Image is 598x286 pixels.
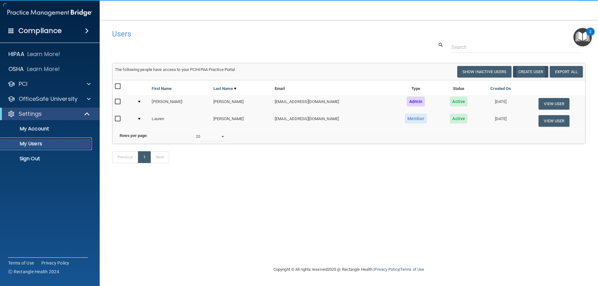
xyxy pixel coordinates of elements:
[450,114,467,124] span: Active
[374,267,399,272] a: Privacy Policy
[400,267,424,272] a: Terms of Use
[272,80,392,95] th: Email
[7,80,91,88] a: PCI
[407,96,425,106] span: Admin
[573,28,592,46] button: Open Resource Center, 2 new notifications
[213,85,236,92] a: Last Name
[539,98,569,110] button: View User
[4,141,89,147] p: My Users
[18,26,62,35] h4: Compliance
[211,112,272,129] td: [PERSON_NAME]
[19,95,78,103] p: OfficeSafe University
[19,80,27,88] p: PCI
[478,112,523,129] td: [DATE]
[150,151,169,163] a: Next
[589,32,591,40] div: 2
[513,66,548,77] button: Create User
[7,110,90,118] a: Settings
[138,151,151,163] a: 1
[539,115,569,127] button: View User
[451,41,581,53] input: Search
[8,65,24,73] p: OSHA
[490,242,591,267] iframe: Drift Widget Chat Controller
[115,67,235,72] span: The following people have access to your PCIHIPAA Practice Portal
[120,133,148,138] b: Rows per page:
[8,269,59,275] span: Ⓒ Rectangle Health 2024
[112,30,384,38] h4: Users
[4,156,89,162] p: Sign Out
[457,66,511,77] button: Show Inactive Users
[211,95,272,112] td: [PERSON_NAME]
[149,112,211,129] td: Lauren
[41,260,69,266] a: Privacy Policy
[550,66,583,77] a: Export All
[392,80,439,95] th: Type
[235,260,463,279] div: Copyright © All rights reserved 2025 @ Rectangle Health | |
[27,65,60,73] p: Learn More!
[152,85,172,92] a: First Name
[490,85,511,92] a: Created On
[439,80,478,95] th: Status
[450,96,467,106] span: Active
[405,114,427,124] span: Member
[19,110,42,118] p: Settings
[478,95,523,112] td: [DATE]
[8,50,24,58] p: HIPAA
[7,95,91,103] a: OfficeSafe University
[7,7,92,19] img: PMB logo
[112,151,138,163] a: Previous
[272,95,392,112] td: [EMAIL_ADDRESS][DOMAIN_NAME]
[4,126,89,132] p: My Account
[27,50,60,58] p: Learn More!
[272,112,392,129] td: [EMAIL_ADDRESS][DOMAIN_NAME]
[8,260,34,266] a: Terms of Use
[149,95,211,112] td: [PERSON_NAME]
